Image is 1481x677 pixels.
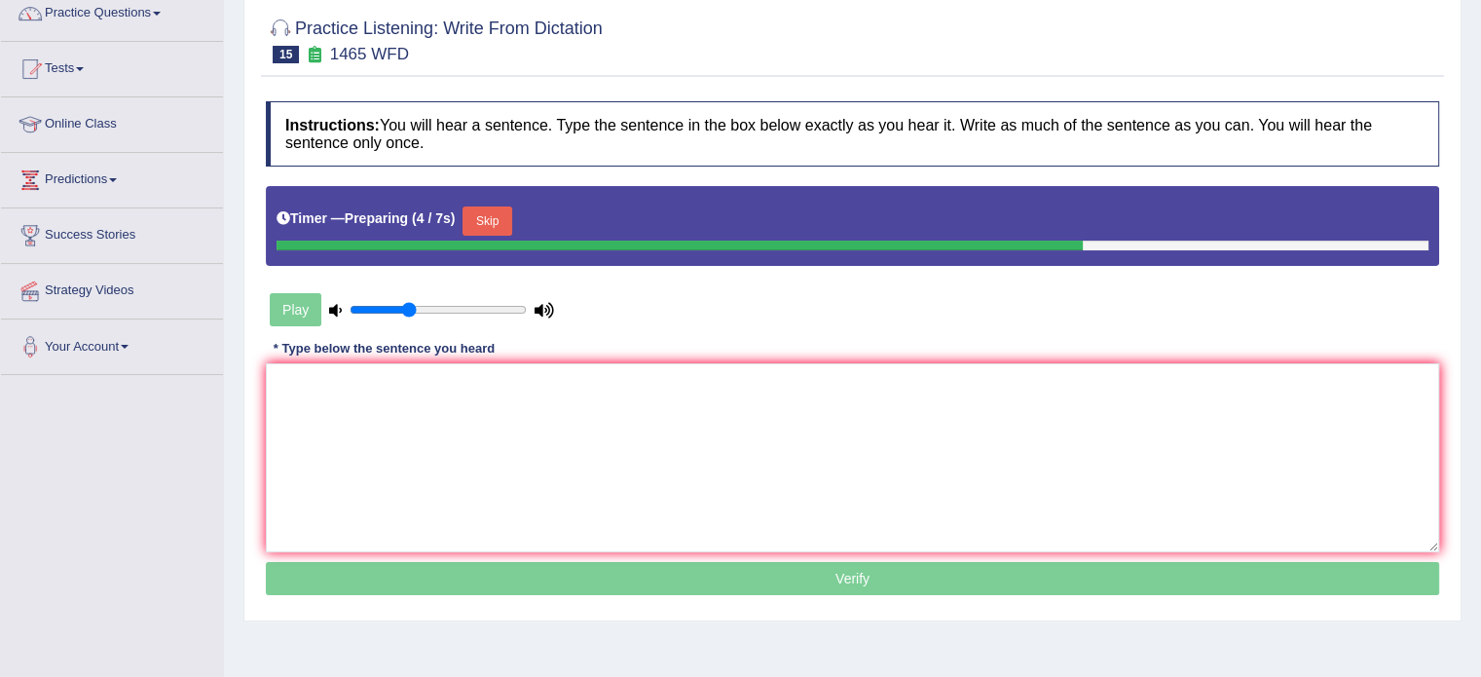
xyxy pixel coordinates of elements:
h2: Practice Listening: Write From Dictation [266,15,603,63]
b: Instructions: [285,117,380,133]
a: Strategy Videos [1,264,223,313]
a: Your Account [1,320,223,368]
small: 1465 WFD [330,45,409,63]
h4: You will hear a sentence. Type the sentence in the box below exactly as you hear it. Write as muc... [266,101,1439,167]
div: * Type below the sentence you heard [266,339,502,357]
a: Predictions [1,153,223,202]
b: ) [451,210,456,226]
b: 4 / 7s [417,210,451,226]
b: Preparing [345,210,408,226]
h5: Timer — [277,211,455,226]
small: Exam occurring question [304,46,324,64]
a: Tests [1,42,223,91]
span: 15 [273,46,299,63]
b: ( [412,210,417,226]
a: Online Class [1,97,223,146]
button: Skip [463,207,511,236]
a: Success Stories [1,208,223,257]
